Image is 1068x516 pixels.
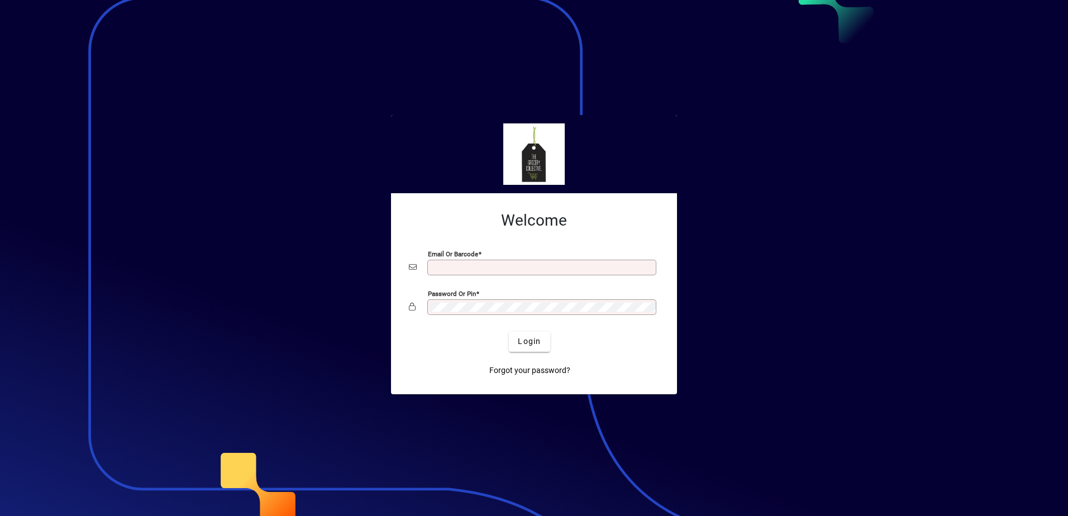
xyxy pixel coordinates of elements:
button: Login [509,332,550,352]
a: Forgot your password? [485,361,575,381]
mat-label: Email or Barcode [428,250,478,257]
mat-label: Password or Pin [428,289,476,297]
h2: Welcome [409,211,659,230]
span: Forgot your password? [489,365,570,376]
span: Login [518,336,541,347]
